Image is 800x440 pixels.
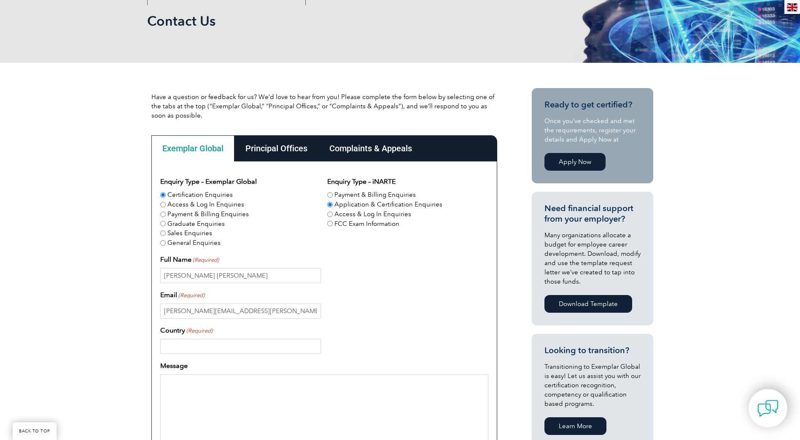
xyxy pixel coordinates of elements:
[151,92,497,120] p: Have a question or feedback for us? We’d love to hear from you! Please complete the form below by...
[160,361,188,371] label: Message
[544,116,641,144] p: Once you’ve checked and met the requirements, register your details and Apply Now at
[327,177,396,187] legend: Enquiry Type – iNARTE
[160,290,205,300] label: Email
[151,135,234,161] div: Exemplar Global
[167,219,225,229] label: Graduate Enquiries
[544,345,641,356] h3: Looking to transition?
[234,135,318,161] div: Principal Offices
[318,135,423,161] div: Complaints & Appeals
[544,231,641,286] p: Many organizations allocate a budget for employee career development. Download, modify and use th...
[334,209,411,219] label: Access & Log In Enquiries
[167,228,212,238] label: Sales Enquiries
[160,255,219,265] label: Full Name
[147,13,471,29] h1: Contact Us
[160,325,213,335] label: Country
[192,256,219,264] span: (Required)
[167,238,221,248] label: General Enquiries
[544,203,641,224] h3: Need financial support from your employer?
[334,190,416,200] label: Payment & Billing Enquiries
[167,200,244,209] label: Access & Log In Enquiries
[160,177,257,187] legend: Enquiry Type – Exemplar Global
[186,327,213,335] span: (Required)
[167,190,233,200] label: Certification Enquiries
[544,295,632,313] a: Download Template
[13,422,57,440] a: BACK TO TOP
[167,209,249,219] label: Payment & Billing Enquiries
[334,200,442,209] label: Application & Certification Enquiries
[544,362,641,408] p: Transitioning to Exemplar Global is easy! Let us assist you with our certification recognition, c...
[178,291,205,300] span: (Required)
[757,398,778,419] img: contact-chat.png
[787,3,797,11] img: en
[544,153,606,171] a: Apply Now
[334,219,399,229] label: FCC Exam Information
[544,99,641,110] h3: Ready to get certified?
[544,417,606,435] a: Learn More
